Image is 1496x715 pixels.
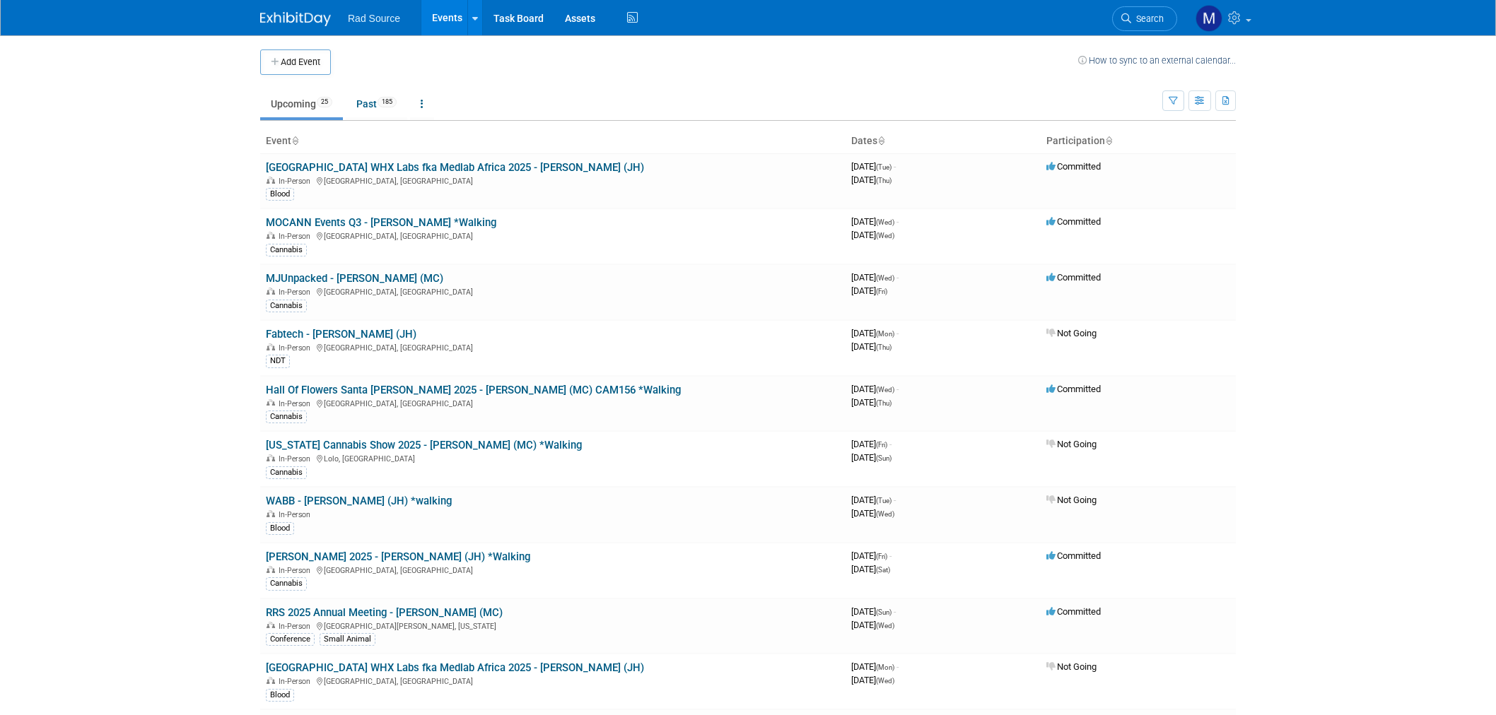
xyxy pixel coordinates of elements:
div: [GEOGRAPHIC_DATA], [GEOGRAPHIC_DATA] [266,285,840,297]
span: In-Person [279,399,315,408]
img: In-Person Event [267,232,275,239]
span: In-Person [279,288,315,297]
span: (Wed) [876,677,894,685]
span: 25 [317,97,332,107]
span: (Thu) [876,177,892,184]
span: Committed [1046,384,1101,394]
span: [DATE] [851,550,892,561]
span: - [896,272,899,283]
span: In-Person [279,622,315,631]
span: - [889,550,892,561]
span: - [896,384,899,394]
span: [DATE] [851,230,894,240]
a: Sort by Participation Type [1105,135,1112,146]
img: In-Person Event [267,622,275,629]
span: - [894,606,896,617]
a: Sort by Start Date [877,135,884,146]
span: [DATE] [851,272,899,283]
span: [DATE] [851,439,892,449]
span: [DATE] [851,620,894,630]
img: In-Person Event [267,454,275,461]
a: RRS 2025 Annual Meeting - [PERSON_NAME] (MC) [266,606,503,619]
div: [GEOGRAPHIC_DATA], [GEOGRAPHIC_DATA] [266,675,840,686]
span: In-Person [279,177,315,186]
div: Cannabis [266,300,307,312]
a: [US_STATE] Cannabis Show 2025 - [PERSON_NAME] (MC) *Walking [266,439,582,451]
a: Upcoming25 [260,90,343,117]
span: Committed [1046,272,1101,283]
img: Melissa Conboy [1196,5,1222,32]
span: (Tue) [876,497,892,504]
img: In-Person Event [267,177,275,184]
span: (Thu) [876,343,892,351]
span: [DATE] [851,606,896,617]
span: Committed [1046,550,1101,561]
a: Past185 [346,90,407,117]
span: [DATE] [851,384,899,394]
img: In-Person Event [267,566,275,573]
span: (Wed) [876,218,894,226]
span: Committed [1046,606,1101,617]
span: (Fri) [876,441,887,449]
span: (Wed) [876,622,894,630]
a: Sort by Event Name [291,135,298,146]
span: Not Going [1046,439,1097,449]
span: - [896,661,899,672]
span: [DATE] [851,495,896,505]
span: [DATE] [851,161,896,172]
span: In-Person [279,232,315,241]
span: (Sun) [876,454,892,462]
a: [PERSON_NAME] 2025 - [PERSON_NAME] (JH) *Walking [266,550,530,563]
span: (Wed) [876,386,894,394]
div: [GEOGRAPHIC_DATA], [GEOGRAPHIC_DATA] [266,564,840,575]
a: How to sync to an external calendar... [1078,55,1236,66]
span: In-Person [279,566,315,575]
a: [GEOGRAPHIC_DATA] WHX Labs fka Medlab Africa 2025 - [PERSON_NAME] (JH) [266,661,644,674]
img: In-Person Event [267,399,275,406]
span: Rad Source [348,13,400,24]
span: [DATE] [851,675,894,685]
div: [GEOGRAPHIC_DATA], [GEOGRAPHIC_DATA] [266,175,840,186]
div: Lolo, [GEOGRAPHIC_DATA] [266,452,840,463]
span: Not Going [1046,661,1097,672]
div: Cannabis [266,410,307,423]
span: (Thu) [876,399,892,407]
div: Cannabis [266,244,307,256]
button: Add Event [260,49,331,75]
span: Search [1131,13,1164,24]
span: Not Going [1046,495,1097,505]
div: [GEOGRAPHIC_DATA][PERSON_NAME], [US_STATE] [266,620,840,631]
a: Fabtech - [PERSON_NAME] (JH) [266,328,416,341]
span: (Wed) [876,510,894,518]
a: MOCANN Events Q3 - [PERSON_NAME] *Walking [266,216,496,229]
span: 185 [378,97,397,107]
span: (Fri) [876,552,887,560]
a: WABB - [PERSON_NAME] (JH) *walking [266,495,452,507]
span: (Tue) [876,163,892,171]
a: Hall Of Flowers Santa [PERSON_NAME] 2025 - [PERSON_NAME] (MC) CAM156 *Walking [266,384,681,396]
span: (Sun) [876,608,892,616]
span: (Mon) [876,330,894,338]
span: - [896,328,899,338]
span: (Wed) [876,232,894,240]
div: Blood [266,689,294,702]
span: In-Person [279,343,315,353]
span: - [896,216,899,227]
img: In-Person Event [267,288,275,295]
span: In-Person [279,454,315,463]
span: - [889,439,892,449]
span: In-Person [279,510,315,519]
span: [DATE] [851,397,892,408]
div: Small Animal [320,633,375,646]
span: Committed [1046,161,1101,172]
span: In-Person [279,677,315,686]
div: Cannabis [266,466,307,479]
div: Blood [266,522,294,535]
span: [DATE] [851,285,887,296]
span: (Wed) [876,274,894,282]
img: In-Person Event [267,677,275,684]
span: Committed [1046,216,1101,227]
div: NDT [266,355,290,367]
span: - [894,161,896,172]
img: In-Person Event [267,510,275,517]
